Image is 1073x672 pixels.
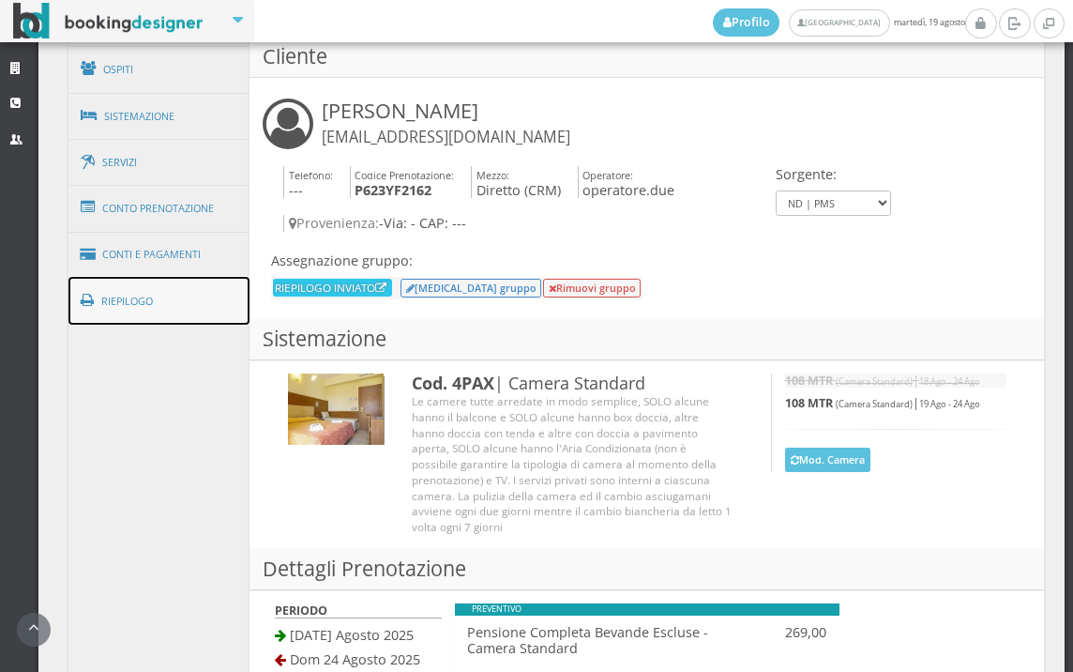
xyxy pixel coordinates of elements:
[836,375,913,388] small: (Camera Standard)
[283,166,333,199] h4: ---
[400,279,541,298] button: [MEDICAL_DATA] gruppo
[249,548,1044,590] h3: Dettagli Prenotazione
[289,214,379,232] span: Provenienza:
[412,372,494,394] b: Cod. 4PAX
[756,624,827,640] h4: 269,00
[785,448,871,471] button: Mod. Camera
[13,3,204,39] img: BookingDesigner.com
[412,393,733,534] div: Le camere tutte arredate in modo semplice, SOLO alcune hanno il balcone e SOLO alcune hanno box d...
[543,279,641,298] button: Rimuovi gruppo
[322,127,570,147] small: [EMAIL_ADDRESS][DOMAIN_NAME]
[68,231,250,279] a: Conti e Pagamenti
[411,214,466,232] span: - CAP: ---
[68,92,250,141] a: Sistemazione
[68,184,250,233] a: Conto Prenotazione
[288,374,384,446] img: 86f83e7680f911ec9e3902899e52ea48.jpg
[713,8,780,37] a: Profilo
[283,215,771,231] h4: -
[384,214,407,232] span: Via:
[271,252,642,268] h4: Assegnazione gruppo:
[275,603,327,619] b: PERIODO
[290,626,414,644] span: [DATE] Agosto 2025
[476,168,509,182] small: Mezzo:
[289,168,333,182] small: Telefono:
[290,650,420,668] span: Dom 24 Agosto 2025
[785,396,1006,410] h5: |
[836,398,913,410] small: (Camera Standard)
[249,36,1044,78] h3: Cliente
[68,277,250,326] a: Riepilogo
[776,166,891,182] h4: Sorgente:
[713,8,965,37] span: martedì, 19 agosto
[785,395,833,411] b: 108 MTR
[455,603,839,616] div: PREVENTIVO
[471,166,561,199] h4: Diretto (CRM)
[919,398,980,410] small: 19 Ago - 24 Ago
[249,318,1044,360] h3: Sistemazione
[355,168,454,182] small: Codice Prenotazione:
[785,374,1006,388] h5: |
[412,374,733,394] h3: | Camera Standard
[582,168,633,182] small: Operatore:
[275,280,389,295] a: RIEPILOGO INVIATO
[322,99,570,147] h3: [PERSON_NAME]
[919,375,980,388] small: 18 Ago - 24 Ago
[789,9,889,37] a: [GEOGRAPHIC_DATA]
[68,139,250,187] a: Servizi
[578,166,675,199] h4: operatore.due
[785,373,833,389] b: 108 MTR
[355,181,431,199] b: P623YF2162
[467,624,731,657] h4: Pensione Completa Bevande Escluse - Camera Standard
[68,45,250,94] a: Ospiti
